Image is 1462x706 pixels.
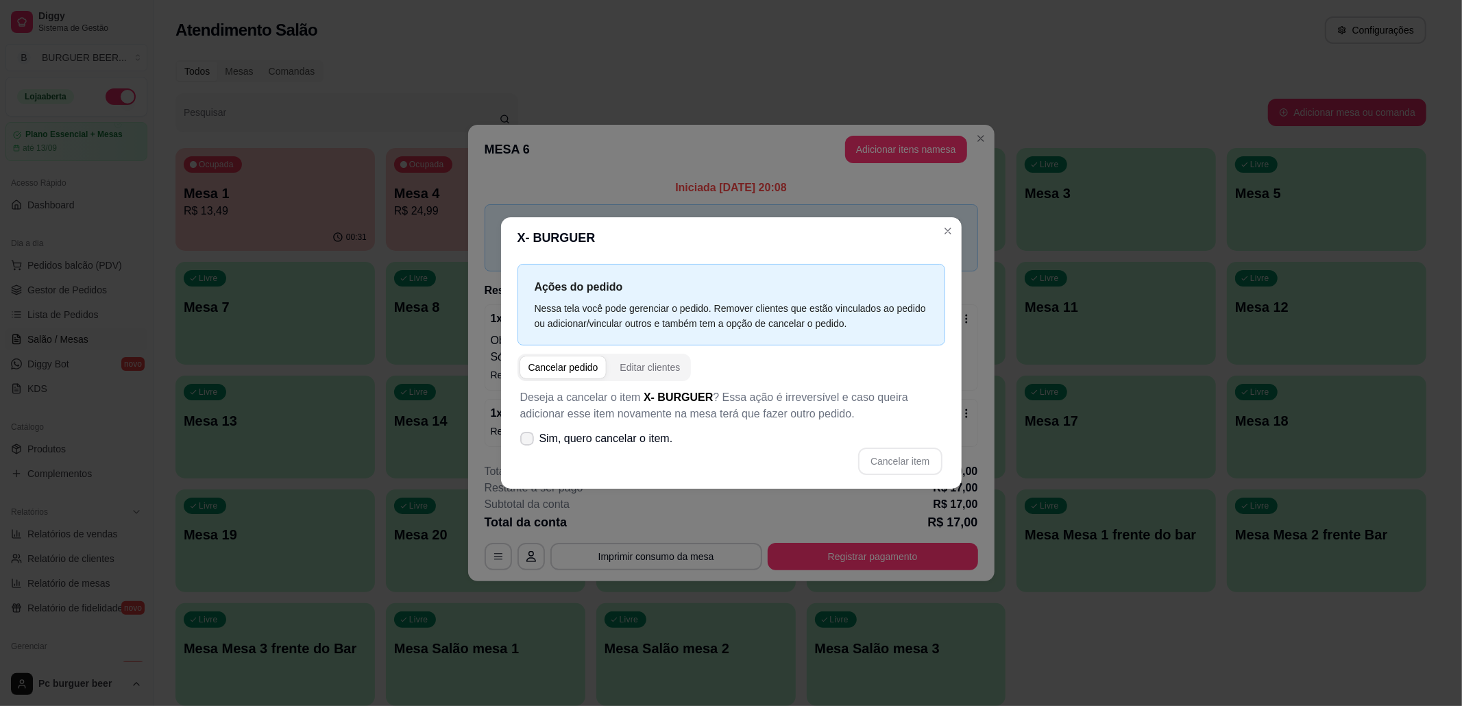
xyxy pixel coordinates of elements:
div: Editar clientes [620,361,680,374]
button: Close [937,220,959,242]
span: X- BURGUER [644,391,713,403]
span: Sim, quero cancelar o item. [539,430,673,447]
div: Nessa tela você pode gerenciar o pedido. Remover clientes que estão vinculados ao pedido ou adici... [535,301,928,331]
div: Cancelar pedido [528,361,598,374]
p: Deseja a cancelar o item ? Essa ação é irreversível e caso queira adicionar esse item novamente n... [520,389,942,422]
header: X- BURGUER [501,217,962,258]
p: Ações do pedido [535,278,928,295]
